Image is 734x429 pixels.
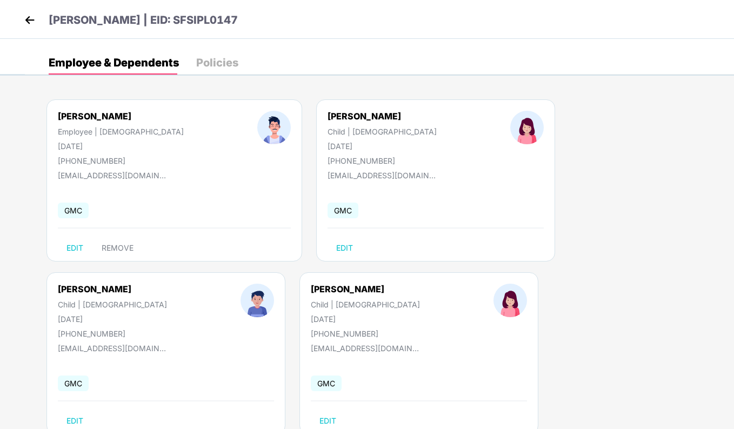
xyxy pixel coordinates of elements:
[328,127,437,136] div: Child | [DEMOGRAPHIC_DATA]
[510,111,544,144] img: profileImage
[93,239,142,257] button: REMOVE
[311,376,342,391] span: GMC
[66,244,83,252] span: EDIT
[241,284,274,317] img: profileImage
[58,239,92,257] button: EDIT
[22,12,38,28] img: back
[58,284,167,294] div: [PERSON_NAME]
[66,417,83,425] span: EDIT
[311,344,419,353] div: [EMAIL_ADDRESS][DOMAIN_NAME]
[311,284,420,294] div: [PERSON_NAME]
[196,57,238,68] div: Policies
[328,203,358,218] span: GMC
[311,329,420,338] div: [PHONE_NUMBER]
[58,300,167,309] div: Child | [DEMOGRAPHIC_DATA]
[49,12,238,29] p: [PERSON_NAME] | EID: SFSIPL0147
[58,111,184,122] div: [PERSON_NAME]
[311,300,420,309] div: Child | [DEMOGRAPHIC_DATA]
[493,284,527,317] img: profileImage
[328,239,362,257] button: EDIT
[328,156,437,165] div: [PHONE_NUMBER]
[58,171,166,180] div: [EMAIL_ADDRESS][DOMAIN_NAME]
[328,142,437,151] div: [DATE]
[328,111,437,122] div: [PERSON_NAME]
[58,344,166,353] div: [EMAIL_ADDRESS][DOMAIN_NAME]
[58,127,184,136] div: Employee | [DEMOGRAPHIC_DATA]
[58,203,89,218] span: GMC
[319,417,336,425] span: EDIT
[102,244,134,252] span: REMOVE
[311,314,420,324] div: [DATE]
[58,376,89,391] span: GMC
[336,244,353,252] span: EDIT
[328,171,436,180] div: [EMAIL_ADDRESS][DOMAIN_NAME]
[58,156,184,165] div: [PHONE_NUMBER]
[58,329,167,338] div: [PHONE_NUMBER]
[58,314,167,324] div: [DATE]
[257,111,291,144] img: profileImage
[49,57,179,68] div: Employee & Dependents
[58,142,184,151] div: [DATE]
